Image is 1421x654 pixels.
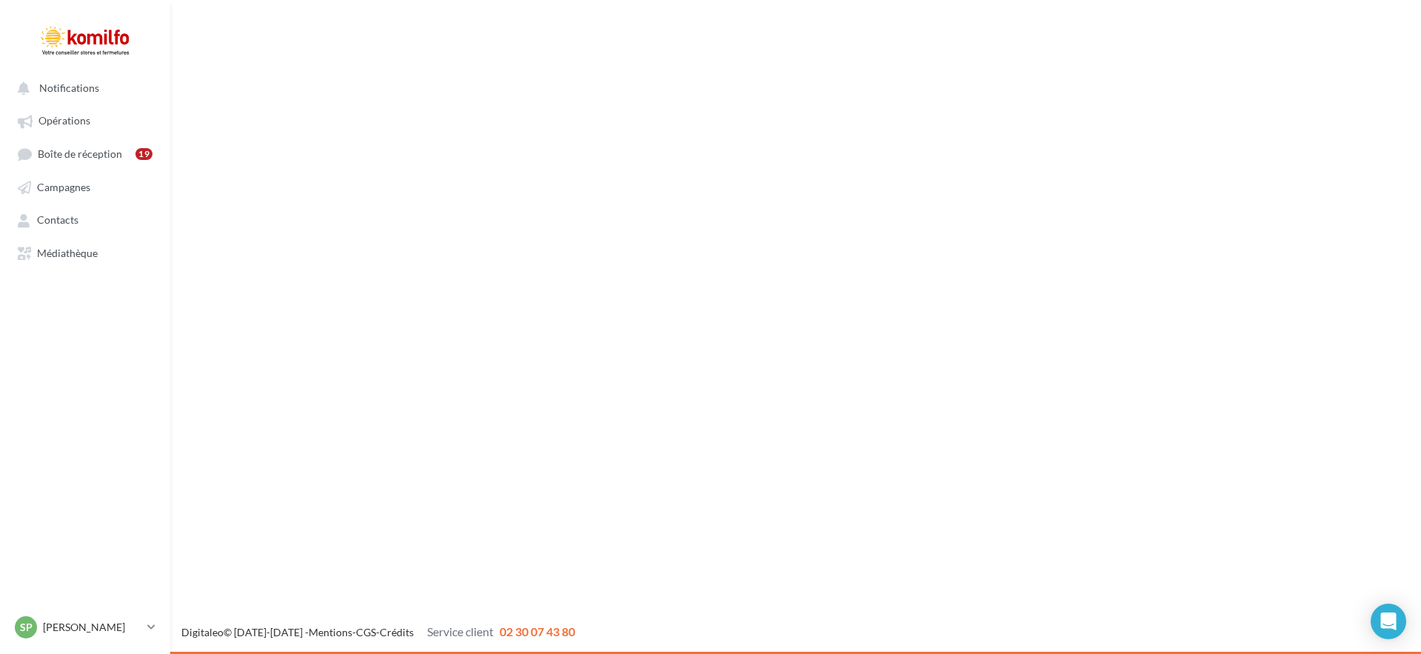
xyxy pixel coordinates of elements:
span: Boîte de réception [38,147,122,160]
span: SP [20,620,33,635]
span: © [DATE]-[DATE] - - - [181,626,575,638]
span: Campagnes [37,181,90,193]
a: Médiathèque [9,239,161,266]
span: Notifications [39,81,99,94]
a: Mentions [309,626,352,638]
span: Contacts [37,214,78,227]
a: Digitaleo [181,626,224,638]
span: Opérations [38,115,90,127]
a: CGS [356,626,376,638]
button: Notifications [9,74,155,101]
div: Open Intercom Messenger [1371,604,1406,639]
div: 19 [135,148,152,160]
a: Boîte de réception19 [9,140,161,167]
a: Campagnes [9,173,161,200]
span: 02 30 07 43 80 [500,624,575,638]
span: Médiathèque [37,247,98,259]
a: Crédits [380,626,414,638]
span: Service client [427,624,494,638]
a: SP [PERSON_NAME] [12,613,158,641]
p: [PERSON_NAME] [43,620,141,635]
a: Opérations [9,107,161,133]
a: Contacts [9,206,161,233]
